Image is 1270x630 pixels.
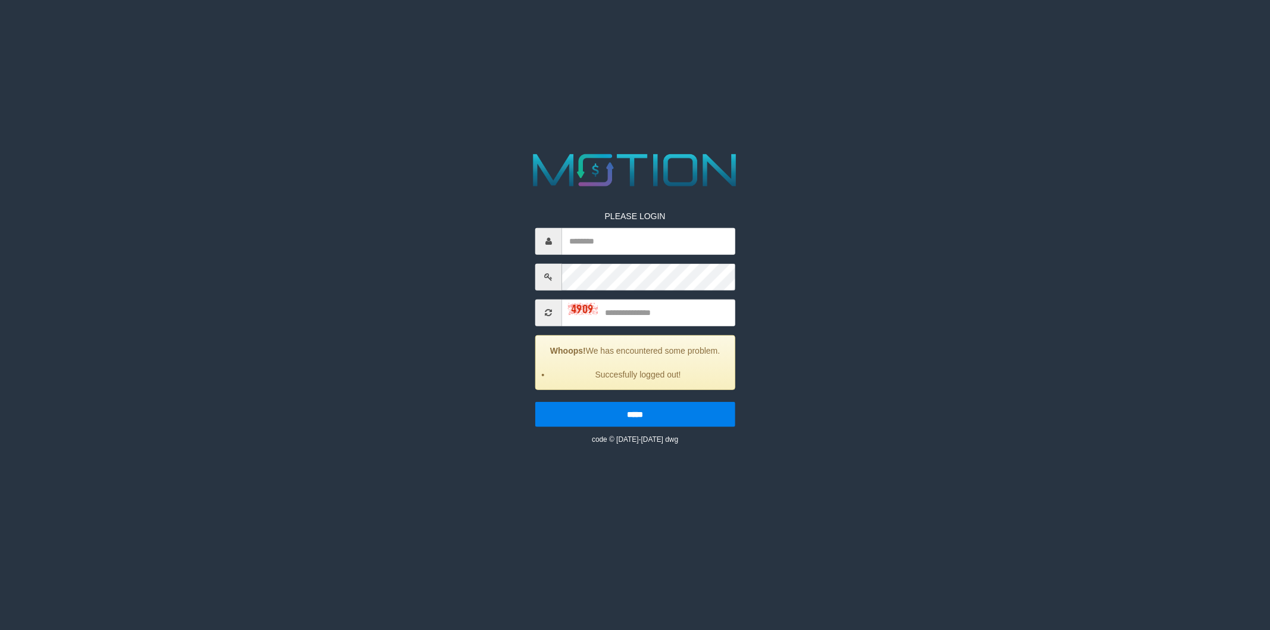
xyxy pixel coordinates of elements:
img: captcha [568,303,598,315]
p: PLEASE LOGIN [535,210,735,222]
div: We has encountered some problem. [535,335,735,389]
li: Succesfully logged out! [551,368,726,380]
small: code © [DATE]-[DATE] dwg [592,435,678,443]
strong: Whoops! [550,345,586,355]
img: MOTION_logo.png [524,148,746,192]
